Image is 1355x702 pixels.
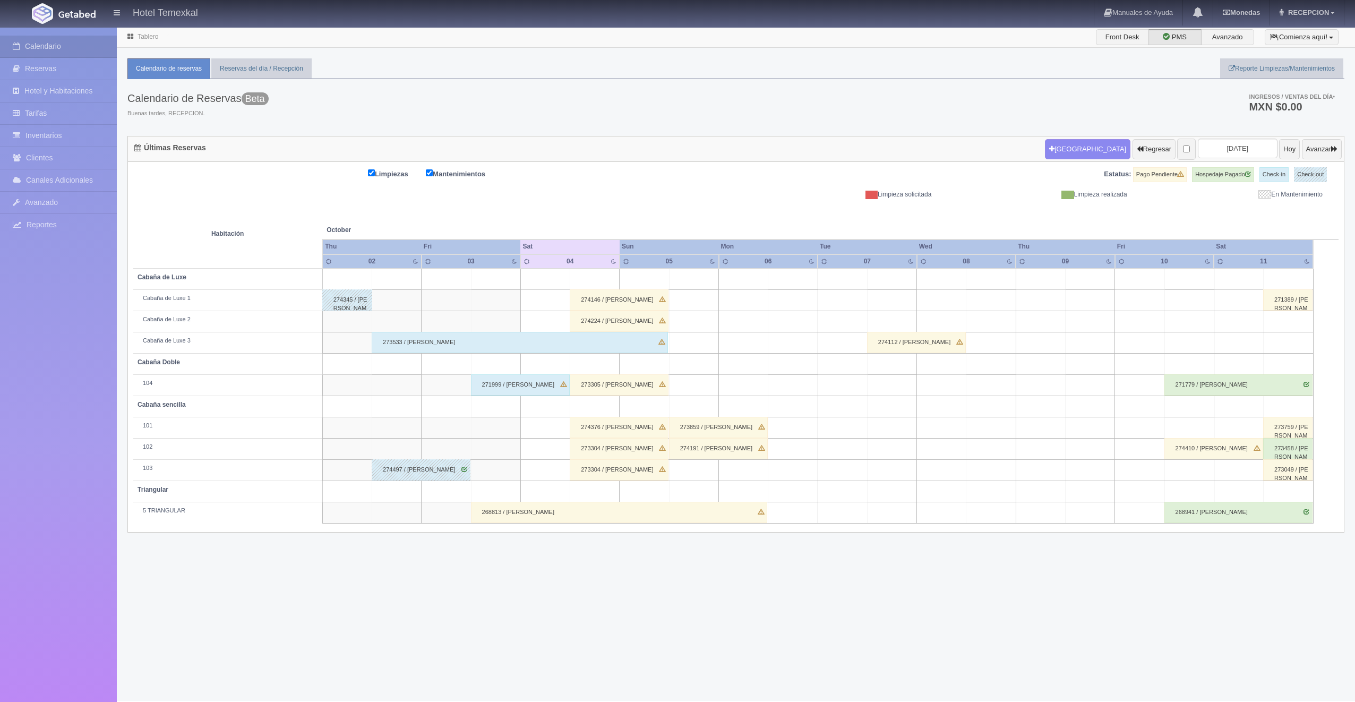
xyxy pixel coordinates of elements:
[570,311,668,332] div: 274224 / [PERSON_NAME]
[211,230,244,237] strong: Habitación
[554,257,586,266] div: 04
[1294,167,1327,182] label: Check-out
[818,239,917,254] th: Tue
[471,374,570,396] div: 271999 / [PERSON_NAME]
[426,167,501,179] label: Mantenimientos
[242,92,269,105] span: Beta
[368,169,375,176] input: Limpiezas
[570,438,668,459] div: 273304 / [PERSON_NAME]
[1249,101,1335,112] h3: MXN $0.00
[138,486,168,493] b: Triangular
[138,358,180,366] b: Cabaña Doble
[1164,502,1313,523] div: 268941 / [PERSON_NAME]
[620,239,719,254] th: Sun
[1096,29,1149,45] label: Front Desk
[570,459,668,481] div: 273304 / [PERSON_NAME]
[520,239,620,254] th: Sat
[1214,239,1313,254] th: Sat
[327,226,516,235] span: October
[133,5,198,19] h4: Hotel Temexkal
[368,167,424,179] label: Limpiezas
[138,33,158,40] a: Tablero
[372,332,668,353] div: 273533 / [PERSON_NAME]
[322,289,372,311] div: 274345 / [PERSON_NAME]
[654,257,685,266] div: 05
[138,337,318,345] div: Cabaña de Luxe 3
[1248,257,1279,266] div: 11
[138,422,318,430] div: 101
[211,58,312,79] a: Reservas del día / Recepción
[1249,93,1335,100] span: Ingresos / Ventas del día
[58,10,96,18] img: Getabed
[744,190,939,199] div: Limpieza solicitada
[1135,190,1331,199] div: En Mantenimiento
[939,190,1135,199] div: Limpieza realizada
[1164,374,1313,396] div: 271779 / [PERSON_NAME]
[138,401,186,408] b: Cabaña sencilla
[1220,58,1343,79] a: Reporte Limpiezas/Mantenimientos
[1265,29,1339,45] button: ¡Comienza aquí!
[134,144,206,152] h4: Últimas Reservas
[1133,167,1187,182] label: Pago Pendiente
[1263,459,1313,481] div: 273049 / [PERSON_NAME]
[950,257,982,266] div: 08
[1263,417,1313,438] div: 273759 / [PERSON_NAME]
[1223,8,1260,16] b: Monedas
[456,257,487,266] div: 03
[1148,29,1202,45] label: PMS
[719,239,818,254] th: Mon
[752,257,784,266] div: 06
[1279,139,1300,159] button: Hoy
[127,109,269,118] span: Buenas tardes, RECEPCION.
[1115,239,1214,254] th: Fri
[1285,8,1329,16] span: RECEPCION
[1263,438,1313,459] div: 273458 / [PERSON_NAME]
[1050,257,1081,266] div: 09
[1259,167,1289,182] label: Check-in
[138,379,318,388] div: 104
[669,417,768,438] div: 273859 / [PERSON_NAME]
[138,294,318,303] div: Cabaña de Luxe 1
[1016,239,1115,254] th: Thu
[570,417,668,438] div: 274376 / [PERSON_NAME]
[372,459,470,481] div: 274497 / [PERSON_NAME]
[669,438,768,459] div: 274191 / [PERSON_NAME]
[1201,29,1254,45] label: Avanzado
[852,257,883,266] div: 07
[1045,139,1130,159] button: [GEOGRAPHIC_DATA]
[422,239,521,254] th: Fri
[127,58,210,79] a: Calendario de reservas
[1302,139,1342,159] button: Avanzar
[322,239,422,254] th: Thu
[471,502,767,523] div: 268813 / [PERSON_NAME]
[917,239,1016,254] th: Wed
[127,92,269,104] h3: Calendario de Reservas
[1133,139,1176,159] button: Regresar
[1263,289,1313,311] div: 271389 / [PERSON_NAME]
[426,169,433,176] input: Mantenimientos
[1149,257,1180,266] div: 10
[1164,438,1263,459] div: 274410 / [PERSON_NAME]
[1192,167,1254,182] label: Hospedaje Pagado
[138,443,318,451] div: 102
[867,332,966,353] div: 274112 / [PERSON_NAME]
[570,374,668,396] div: 273305 / [PERSON_NAME]
[138,464,318,473] div: 103
[356,257,388,266] div: 02
[570,289,668,311] div: 274146 / [PERSON_NAME]
[138,315,318,324] div: Cabaña de Luxe 2
[1104,169,1131,179] label: Estatus:
[138,273,186,281] b: Cabaña de Luxe
[32,3,53,24] img: Getabed
[138,507,318,515] div: 5 TRIANGULAR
